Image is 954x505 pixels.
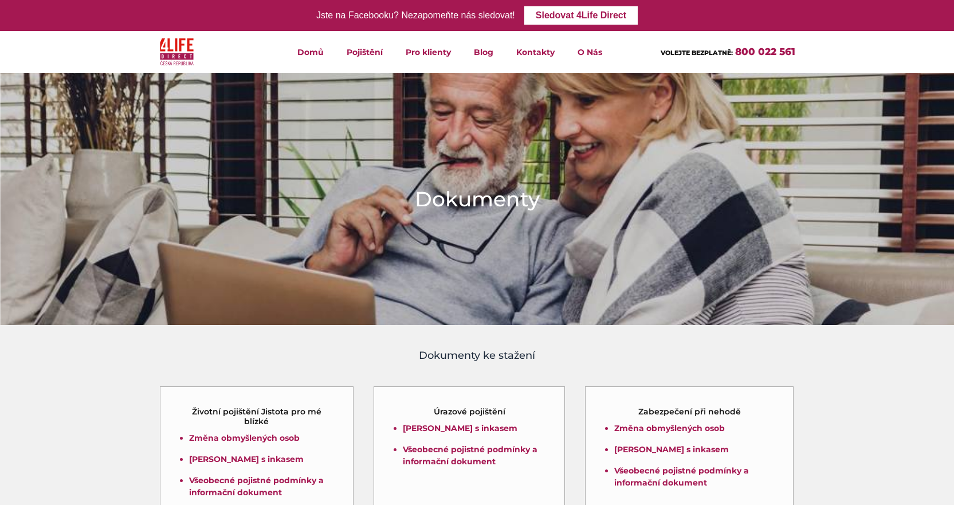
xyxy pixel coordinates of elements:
a: Kontakty [505,31,566,73]
a: Blog [462,31,505,73]
a: [PERSON_NAME] s inkasem [189,454,304,464]
h5: Úrazové pojištění [434,407,505,417]
div: Jste na Facebooku? Nezapomeňte nás sledovat! [316,7,515,24]
a: Domů [286,31,335,73]
h4: Dokumenty ke stažení [159,348,795,363]
a: 800 022 561 [735,46,795,57]
a: [PERSON_NAME] s inkasem [403,423,517,433]
a: Změna obmyšlených osob [189,433,300,443]
h1: Dokumenty [415,185,540,213]
img: 4Life Direct Česká republika logo [160,36,194,68]
a: Všeobecné pojistné podmínky a informační dokument [189,475,324,498]
a: Všeobecné pojistné podmínky a informační dokument [403,444,537,467]
a: [PERSON_NAME] s inkasem [614,444,729,455]
h5: Životní pojištění Jistota pro mé blízké [180,407,333,426]
h5: Zabezpečení při nehodě [638,407,741,417]
a: Změna obmyšlených osob [614,423,725,433]
a: Sledovat 4Life Direct [524,6,638,25]
span: VOLEJTE BEZPLATNĚ: [661,49,733,57]
a: Všeobecné pojistné podmínky a informační dokument [614,465,749,488]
